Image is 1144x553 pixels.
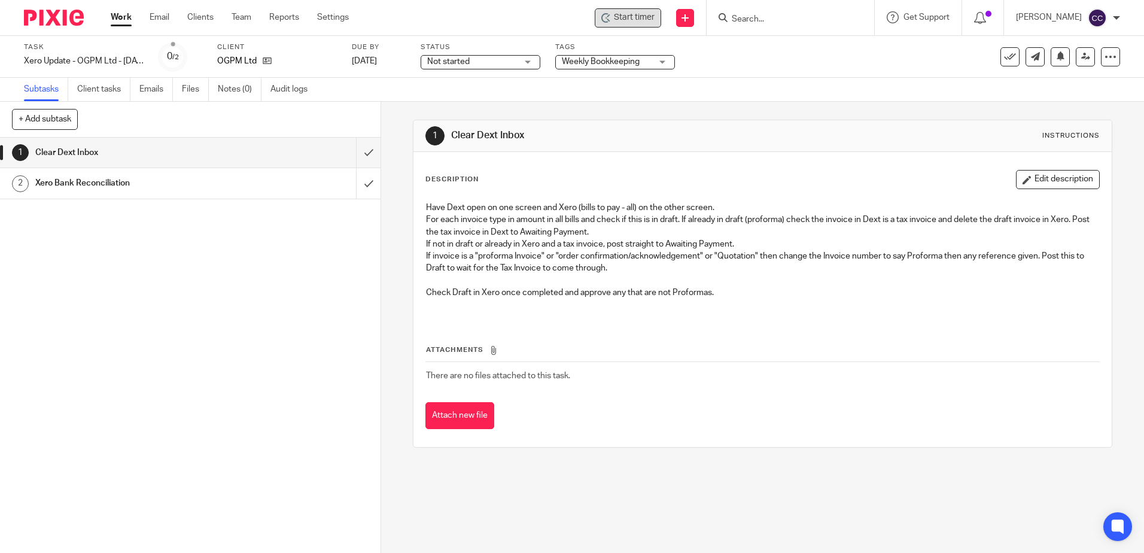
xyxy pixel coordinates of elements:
div: 0 [167,50,179,63]
h1: Clear Dext Inbox [35,144,241,162]
p: If not in draft or already in Xero and a tax invoice, post straight to Awaiting Payment. [426,238,1099,250]
small: /2 [172,54,179,60]
label: Status [421,42,540,52]
a: Reports [269,11,299,23]
div: Xero Update - OGPM Ltd - [DATE] [24,55,144,67]
a: Files [182,78,209,101]
div: Xero Update - OGPM Ltd - Tuesday [24,55,144,67]
h1: Clear Dext Inbox [451,129,788,142]
p: Description [425,175,479,184]
h1: Xero Bank Reconciliation [35,174,241,192]
span: There are no files attached to this task. [426,372,570,380]
button: Attach new file [425,402,494,429]
a: Subtasks [24,78,68,101]
img: Pixie [24,10,84,26]
div: OGPM Ltd - Xero Update - OGPM Ltd - Tuesday [595,8,661,28]
label: Client [217,42,337,52]
div: 1 [12,144,29,161]
a: Work [111,11,132,23]
p: If invoice is a "proforma Invoice" or "order confirmation/acknowledgement" or "Quotation" then ch... [426,250,1099,275]
p: [PERSON_NAME] [1016,11,1082,23]
span: Get Support [903,13,950,22]
div: 2 [12,175,29,192]
div: 1 [425,126,445,145]
a: Emails [139,78,173,101]
a: Client tasks [77,78,130,101]
label: Task [24,42,144,52]
a: Notes (0) [218,78,261,101]
p: For each invoice type in amount in all bills and check if this is in draft. If already in draft (... [426,214,1099,238]
span: [DATE] [352,57,377,65]
span: Start timer [614,11,655,24]
span: Attachments [426,347,483,353]
a: Email [150,11,169,23]
span: Weekly Bookkeeping [562,57,640,66]
p: Have Dext open on one screen and Xero (bills to pay - all) on the other screen. [426,202,1099,214]
p: Check Draft in Xero once completed and approve any that are not Proformas. [426,287,1099,299]
input: Search [731,14,838,25]
img: svg%3E [1088,8,1107,28]
div: Instructions [1042,131,1100,141]
a: Clients [187,11,214,23]
span: Not started [427,57,470,66]
a: Team [232,11,251,23]
label: Tags [555,42,675,52]
button: + Add subtask [12,109,78,129]
a: Settings [317,11,349,23]
p: OGPM Ltd [217,55,257,67]
button: Edit description [1016,170,1100,189]
label: Due by [352,42,406,52]
a: Audit logs [270,78,317,101]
